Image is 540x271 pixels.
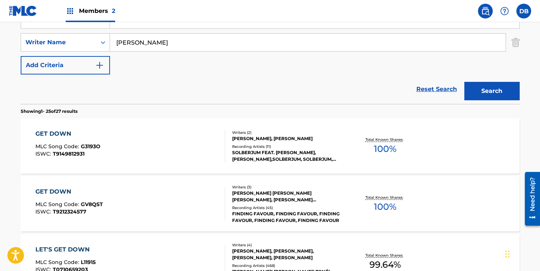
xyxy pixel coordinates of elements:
span: G3193O [81,143,100,150]
div: [PERSON_NAME], [PERSON_NAME], [PERSON_NAME], [PERSON_NAME] [232,248,344,261]
div: [PERSON_NAME], [PERSON_NAME] [232,135,344,142]
img: MLC Logo [9,6,37,16]
span: T9149812931 [53,150,85,157]
p: Total Known Shares: [365,253,405,258]
a: GET DOWNMLC Song Code:G3193OISWC:T9149812931Writers (2)[PERSON_NAME], [PERSON_NAME]Recording Arti... [21,118,520,174]
div: GET DOWN [35,129,100,138]
img: search [481,7,490,15]
span: 100 % [374,142,396,156]
div: Writers ( 2 ) [232,130,344,135]
a: Reset Search [413,81,461,97]
span: 100 % [374,200,396,213]
p: Total Known Shares: [365,195,405,200]
span: L11915 [81,259,96,265]
div: Recording Artists ( 468 ) [232,263,344,268]
div: Recording Artists ( 45 ) [232,205,344,211]
div: Drag [505,243,510,265]
div: Writer Name [25,38,92,47]
span: 2 [112,7,115,14]
span: MLC Song Code : [35,143,81,150]
span: T9212324577 [53,208,86,215]
img: 9d2ae6d4665cec9f34b9.svg [95,61,104,70]
span: MLC Song Code : [35,201,81,208]
div: GET DOWN [35,187,103,196]
div: Writers ( 4 ) [232,242,344,248]
button: Add Criteria [21,56,110,74]
div: SOLBERJUM FEAT. [PERSON_NAME], [PERSON_NAME],SOLBERJUM, SOLBERJUM, [GEOGRAPHIC_DATA], [GEOGRAPHIC... [232,149,344,163]
a: Public Search [478,4,493,18]
span: ISWC : [35,150,53,157]
img: Delete Criterion [512,33,520,52]
div: User Menu [516,4,531,18]
div: [PERSON_NAME] [PERSON_NAME] [PERSON_NAME], [PERSON_NAME] [PERSON_NAME] [232,190,344,203]
form: Search Form [21,10,520,104]
div: Writers ( 3 ) [232,184,344,190]
img: help [500,7,509,15]
div: LET'S GET DOWN [35,245,96,254]
button: Search [464,82,520,100]
p: Showing 1 - 25 of 27 results [21,108,78,115]
div: FINDING FAVOUR, FINDING FAVOUR, FINDING FAVOUR, FINDING FAVOUR, FINDING FAVOUR [232,211,344,224]
a: GET DOWNMLC Song Code:GV8QSTISWC:T9212324577Writers (3)[PERSON_NAME] [PERSON_NAME] [PERSON_NAME],... [21,176,520,232]
span: ISWC : [35,208,53,215]
div: Recording Artists ( 11 ) [232,144,344,149]
span: MLC Song Code : [35,259,81,265]
iframe: Resource Center [519,169,540,229]
img: Top Rightsholders [66,7,75,15]
iframe: Chat Widget [503,236,540,271]
span: Members [79,7,115,15]
div: Help [497,4,512,18]
span: GV8QST [81,201,103,208]
p: Total Known Shares: [365,137,405,142]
